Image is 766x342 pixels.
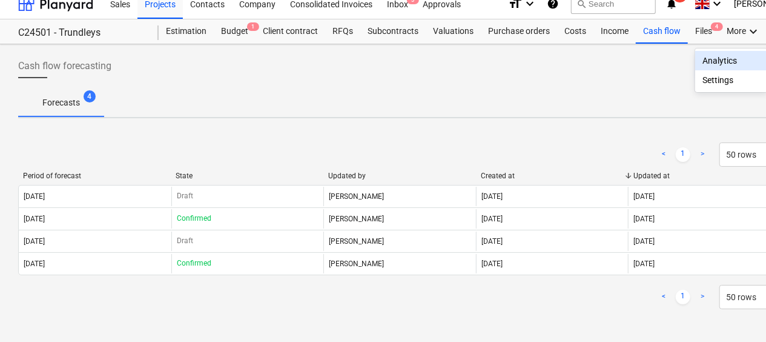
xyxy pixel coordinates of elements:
div: Settings [702,75,761,85]
div: Analytics [702,56,761,65]
iframe: Chat Widget [705,284,766,342]
span: 4 [84,90,96,102]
